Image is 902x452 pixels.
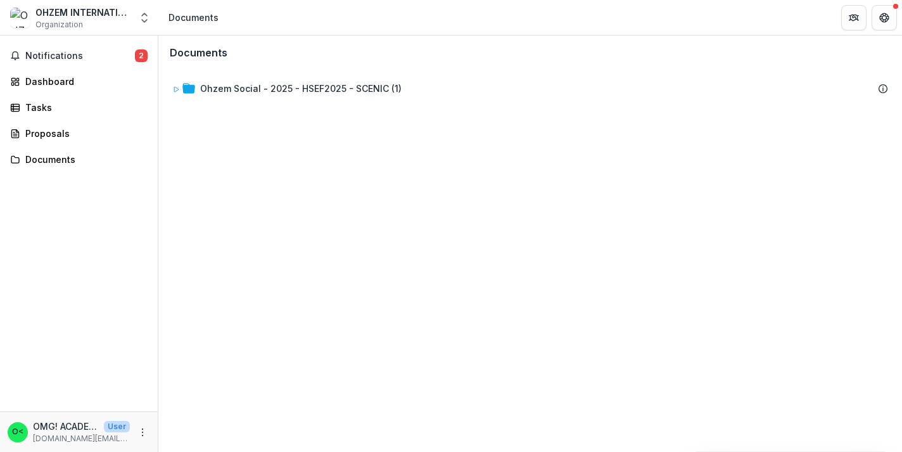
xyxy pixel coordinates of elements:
[25,51,135,61] span: Notifications
[135,425,150,440] button: More
[136,5,153,30] button: Open entity switcher
[163,8,224,27] nav: breadcrumb
[35,6,130,19] div: OHZEM INTERNATIONAL
[841,5,867,30] button: Partners
[170,47,227,59] h3: Documents
[5,46,153,66] button: Notifications2
[872,5,897,30] button: Get Help
[5,71,153,92] a: Dashboard
[25,101,143,114] div: Tasks
[25,75,143,88] div: Dashboard
[25,127,143,140] div: Proposals
[168,11,219,24] div: Documents
[5,149,153,170] a: Documents
[5,97,153,118] a: Tasks
[5,123,153,144] a: Proposals
[167,77,893,100] div: Ohzem Social - 2025 - HSEF2025 - SCENIC (1)
[135,49,148,62] span: 2
[10,8,30,28] img: OHZEM INTERNATIONAL
[33,420,99,433] p: OMG! ACADEMY <[DOMAIN_NAME][EMAIL_ADDRESS][DOMAIN_NAME]>
[33,433,130,444] p: [DOMAIN_NAME][EMAIL_ADDRESS][DOMAIN_NAME]
[35,19,83,30] span: Organization
[104,421,130,432] p: User
[12,428,23,436] div: OMG! ACADEMY <omgbki.academy@gmail.com>
[200,82,402,95] div: Ohzem Social - 2025 - HSEF2025 - SCENIC (1)
[25,153,143,166] div: Documents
